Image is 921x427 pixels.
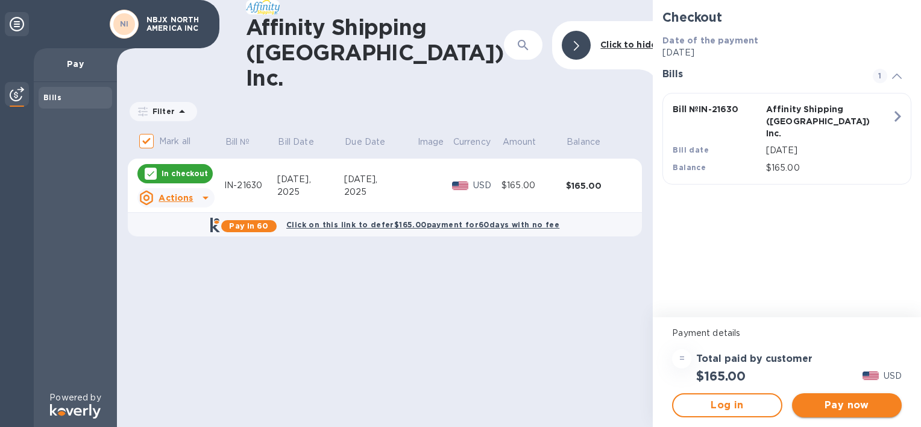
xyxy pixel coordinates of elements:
[278,136,313,148] p: Bill Date
[229,221,268,230] b: Pay in 60
[225,136,266,148] span: Bill №
[501,179,566,192] div: $165.00
[148,106,175,116] p: Filter
[792,393,902,417] button: Pay now
[766,162,891,174] p: $165.00
[873,69,887,83] span: 1
[120,19,129,28] b: NI
[224,179,277,192] div: IN-21630
[344,173,417,186] div: [DATE],
[345,136,401,148] span: Due Date
[863,372,879,380] img: USD
[146,16,207,33] p: NBJX NORTH AMERICA INC
[159,135,190,148] p: Mark all
[49,391,101,404] p: Powered by
[673,103,761,115] p: Bill № IN-21630
[662,93,911,185] button: Bill №IN-21630Affinity Shipping ([GEOGRAPHIC_DATA]) Inc.Bill date[DATE]Balance$165.00
[345,136,385,148] p: Due Date
[278,136,329,148] span: Bill Date
[159,193,193,203] u: Actions
[50,404,101,419] img: Logo
[453,136,491,148] p: Currency
[662,46,911,59] p: [DATE]
[672,327,902,340] p: Payment details
[225,136,250,148] p: Bill №
[766,144,891,157] p: [DATE]
[473,179,501,192] p: USD
[277,186,344,198] div: 2025
[662,10,911,25] h2: Checkout
[503,136,552,148] span: Amount
[566,180,630,192] div: $165.00
[418,136,444,148] p: Image
[43,93,61,102] b: Bills
[662,69,858,80] h3: Bills
[766,103,854,139] p: Affinity Shipping ([GEOGRAPHIC_DATA]) Inc.
[683,398,771,413] span: Log in
[662,36,758,45] b: Date of the payment
[43,58,107,70] p: Pay
[567,136,616,148] span: Balance
[672,349,691,368] div: =
[344,186,417,198] div: 2025
[673,145,709,154] b: Bill date
[286,220,559,229] b: Click on this link to defer $165.00 payment for 60 days with no fee
[672,393,782,417] button: Log in
[673,163,706,172] b: Balance
[802,398,892,413] span: Pay now
[277,173,344,186] div: [DATE],
[696,368,746,384] h2: $165.00
[503,136,536,148] p: Amount
[884,370,902,382] p: USD
[452,182,468,190] img: USD
[600,40,656,49] b: Click to hide
[246,14,504,90] h1: Affinity Shipping ([GEOGRAPHIC_DATA]) Inc.
[567,136,600,148] p: Balance
[162,168,208,179] p: In checkout
[696,353,813,365] h3: Total paid by customer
